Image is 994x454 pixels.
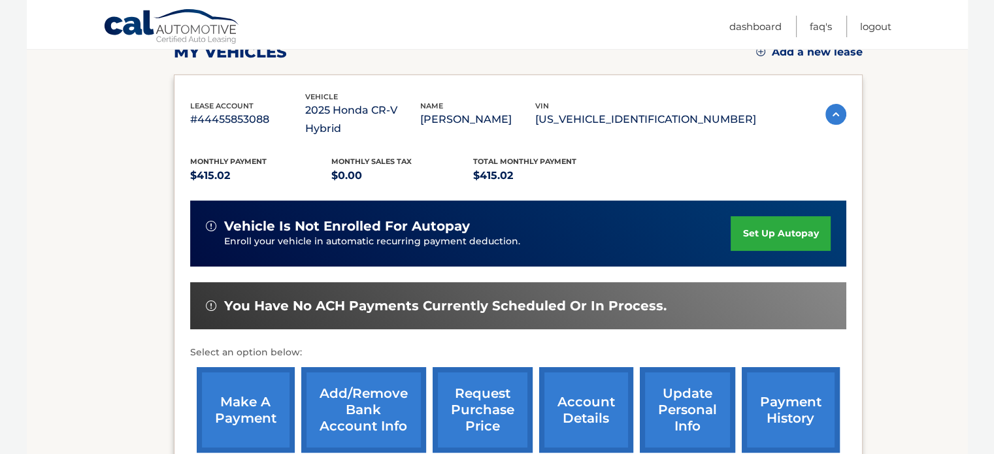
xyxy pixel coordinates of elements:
span: name [420,101,443,110]
span: vin [535,101,549,110]
img: add.svg [756,47,765,56]
p: Enroll your vehicle in automatic recurring payment deduction. [224,235,731,249]
a: Add a new lease [756,46,863,59]
a: update personal info [640,367,735,453]
img: accordion-active.svg [825,104,846,125]
a: payment history [742,367,840,453]
img: alert-white.svg [206,300,216,311]
a: Cal Automotive [103,8,240,46]
p: [PERSON_NAME] [420,110,535,129]
h2: my vehicles [174,42,287,62]
p: $0.00 [331,167,473,185]
img: alert-white.svg [206,221,216,231]
p: $415.02 [190,167,332,185]
p: Select an option below: [190,345,846,361]
span: You have no ACH payments currently scheduled or in process. [224,298,667,314]
span: Total Monthly Payment [473,157,576,166]
a: account details [539,367,633,453]
span: Monthly Payment [190,157,267,166]
p: #44455853088 [190,110,305,129]
a: set up autopay [731,216,830,251]
a: FAQ's [810,16,832,37]
span: vehicle is not enrolled for autopay [224,218,470,235]
span: Monthly sales Tax [331,157,412,166]
a: Add/Remove bank account info [301,367,426,453]
a: Dashboard [729,16,782,37]
p: [US_VEHICLE_IDENTIFICATION_NUMBER] [535,110,756,129]
span: lease account [190,101,254,110]
a: request purchase price [433,367,533,453]
p: $415.02 [473,167,615,185]
p: 2025 Honda CR-V Hybrid [305,101,420,138]
span: vehicle [305,92,338,101]
a: make a payment [197,367,295,453]
a: Logout [860,16,891,37]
